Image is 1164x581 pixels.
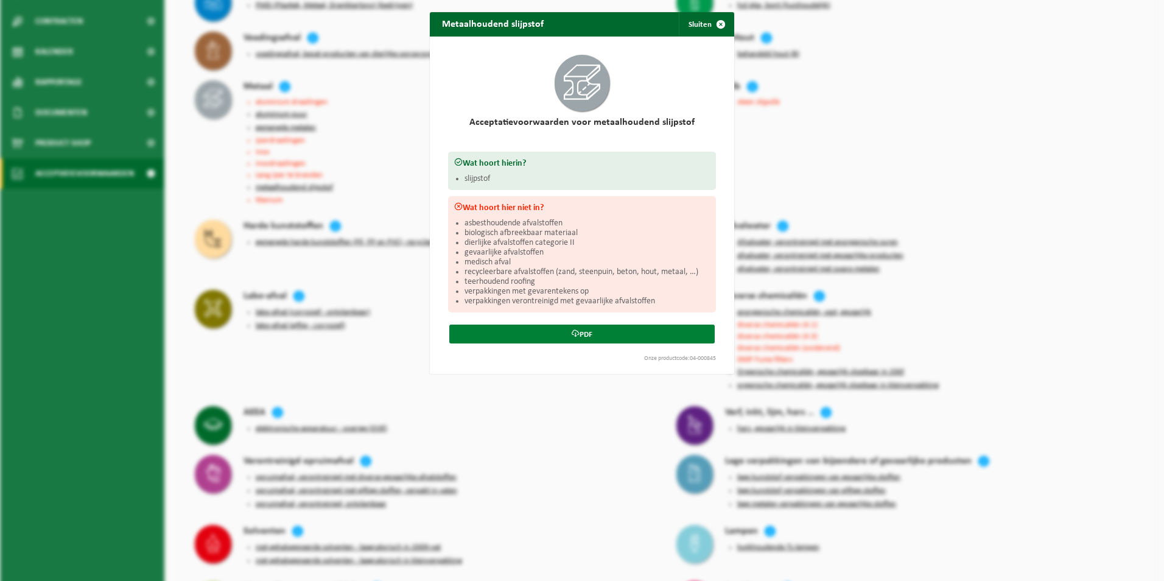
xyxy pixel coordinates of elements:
a: PDF [449,325,715,343]
li: gevaarlijke afvalstoffen [465,248,710,258]
li: asbesthoudende afvalstoffen [465,219,710,228]
h2: Acceptatievoorwaarden voor metaalhoudend slijpstof [448,118,716,127]
h3: Wat hoort hier niet in? [454,202,710,213]
li: dierlijke afvalstoffen categorie II [465,238,710,248]
li: teerhoudend roofing [465,277,710,287]
h3: Wat hoort hierin? [454,158,710,168]
button: Sluiten [679,12,733,37]
li: slijpstof [465,174,710,184]
li: biologisch afbreekbaar materiaal [465,228,710,238]
li: verpakkingen verontreinigd met gevaarlijke afvalstoffen [465,297,710,306]
li: medisch afval [465,258,710,267]
li: recycleerbare afvalstoffen (zand, steenpuin, beton, hout, metaal, …) [465,267,710,277]
h2: Metaalhoudend slijpstof [430,12,556,35]
li: verpakkingen met gevarentekens op [465,287,710,297]
div: Onze productcode:04-000845 [442,356,722,362]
